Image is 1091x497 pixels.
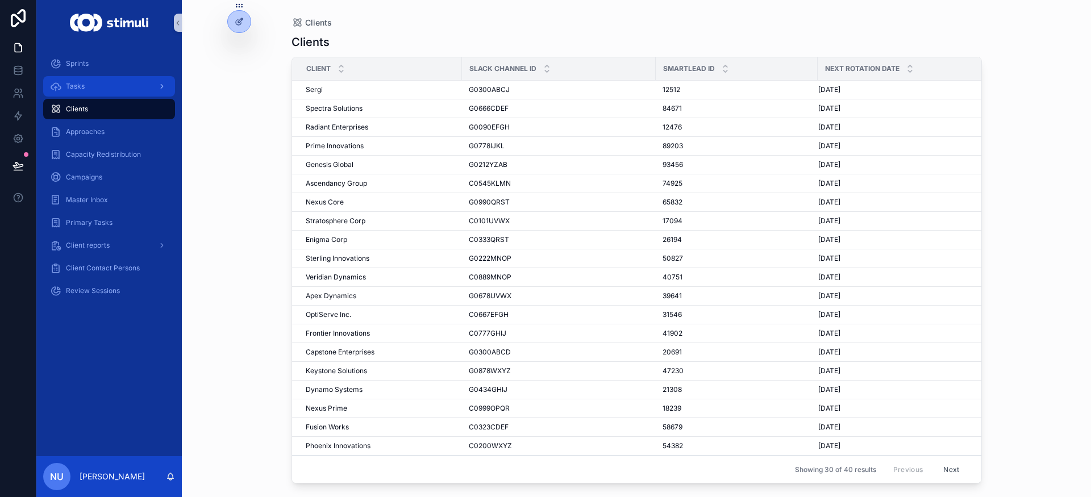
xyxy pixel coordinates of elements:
a: 47230 [663,366,811,375]
span: Apex Dynamics [306,291,356,300]
a: G0300ABCJ [469,85,649,94]
span: Capstone Enterprises [306,348,374,357]
a: G0778IJKL [469,141,649,151]
a: 40751 [663,273,811,282]
a: Clients [292,17,332,28]
a: Fusion Works [306,423,455,432]
a: Tasks [43,76,175,97]
a: G0090EFGH [469,123,649,132]
span: C0101UVWX [469,216,510,225]
a: C0889MNOP [469,273,649,282]
span: Sergi [306,85,323,94]
a: Capstone Enterprises [306,348,455,357]
a: [DATE] [818,85,976,94]
span: G0222MNOP [469,254,511,263]
a: 65832 [663,198,811,207]
span: [DATE] [818,385,840,394]
span: [DATE] [818,348,840,357]
a: [DATE] [818,291,976,300]
a: G0212YZAB [469,160,649,169]
a: Ascendancy Group [306,179,455,188]
span: 21308 [663,385,682,394]
a: [DATE] [818,404,976,413]
a: Prime Innovations [306,141,455,151]
span: G0434GHIJ [469,385,507,394]
a: Radiant Enterprises [306,123,455,132]
span: 89203 [663,141,683,151]
span: [DATE] [818,441,840,450]
a: [DATE] [818,160,976,169]
span: 17094 [663,216,682,225]
span: Frontier Innovations [306,329,370,338]
a: Dynamo Systems [306,385,455,394]
a: G0222MNOP [469,254,649,263]
span: 20691 [663,348,682,357]
span: 65832 [663,198,682,207]
a: [DATE] [818,329,976,338]
a: [DATE] [818,310,976,319]
a: [DATE] [818,348,976,357]
a: Sprints [43,53,175,74]
span: 74925 [663,179,682,188]
span: Approaches [66,127,105,136]
span: [DATE] [818,254,840,263]
span: G0212YZAB [469,160,507,169]
span: G0878WXYZ [469,366,511,375]
span: C0999OPQR [469,404,510,413]
span: [DATE] [818,179,840,188]
a: G0878WXYZ [469,366,649,375]
a: Primary Tasks [43,212,175,233]
span: 58679 [663,423,682,432]
span: G0666CDEF [469,104,509,113]
a: 39641 [663,291,811,300]
a: 54382 [663,441,811,450]
a: Client Contact Persons [43,258,175,278]
span: [DATE] [818,310,840,319]
a: [DATE] [818,423,976,432]
span: 12476 [663,123,682,132]
a: C0333QRST [469,235,649,244]
a: [DATE] [818,385,976,394]
span: Keystone Solutions [306,366,367,375]
a: C0667EFGH [469,310,649,319]
span: 26194 [663,235,682,244]
a: Master Inbox [43,190,175,210]
span: [DATE] [818,273,840,282]
a: 50827 [663,254,811,263]
button: Next [935,461,967,478]
a: Enigma Corp [306,235,455,244]
a: C0545KLMN [469,179,649,188]
span: 39641 [663,291,682,300]
a: Client reports [43,235,175,256]
span: Genesis Global [306,160,353,169]
a: 41902 [663,329,811,338]
span: Sterling Innovations [306,254,369,263]
span: NU [50,470,64,483]
img: App logo [70,14,148,32]
a: Approaches [43,122,175,142]
a: [DATE] [818,273,976,282]
span: C0200WXYZ [469,441,512,450]
span: Campaigns [66,173,102,182]
span: C0667EFGH [469,310,509,319]
a: [DATE] [818,441,976,450]
span: 31546 [663,310,682,319]
a: Frontier Innovations [306,329,455,338]
a: 21308 [663,385,811,394]
span: [DATE] [818,198,840,207]
a: 89203 [663,141,811,151]
span: Dynamo Systems [306,385,363,394]
a: C0323CDEF [469,423,649,432]
a: [DATE] [818,216,976,225]
span: Nexus Core [306,198,344,207]
span: G0300ABCJ [469,85,510,94]
a: 17094 [663,216,811,225]
span: Ascendancy Group [306,179,367,188]
span: [DATE] [818,404,840,413]
span: Enigma Corp [306,235,347,244]
a: [DATE] [818,366,976,375]
a: Nexus Core [306,198,455,207]
span: G0090EFGH [469,123,510,132]
span: Phoenix Innovations [306,441,370,450]
div: scrollable content [36,45,182,316]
